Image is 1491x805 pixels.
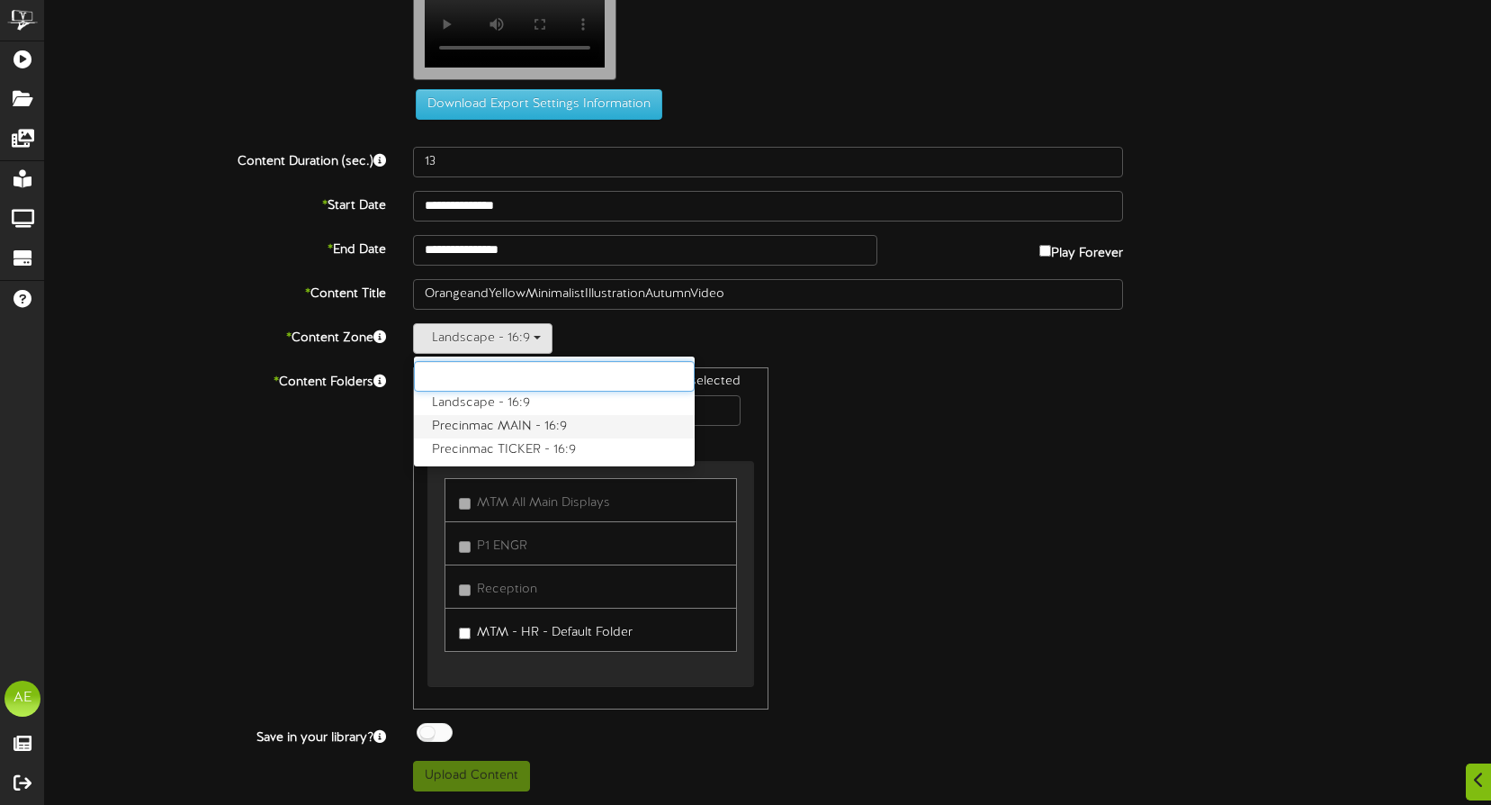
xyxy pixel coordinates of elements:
[413,279,1123,310] input: Title of this Content
[459,628,471,639] input: MTM - HR - Default Folder
[459,498,471,510] input: MTM All Main Displays
[413,323,552,354] button: Landscape - 16:9
[459,584,471,596] input: Reception
[459,618,633,642] label: MTM - HR - Default Folder
[1039,235,1123,263] label: Play Forever
[31,147,400,171] label: Content Duration (sec.)
[414,415,695,439] label: Precinmac MAIN - 16:9
[477,583,537,596] span: Reception
[413,356,696,467] ul: Landscape - 16:9
[477,539,527,553] span: P1 ENGR
[407,97,662,111] a: Download Export Settings Information
[416,89,662,120] button: Download Export Settings Information
[414,392,695,415] label: Landscape - 16:9
[414,439,695,462] label: Precinmac TICKER - 16:9
[413,761,530,791] button: Upload Content
[31,279,400,303] label: Content Title
[1039,245,1051,257] input: Play Forever
[31,323,400,348] label: Content Zone
[477,496,610,510] span: MTM All Main Displays
[31,191,400,215] label: Start Date
[31,367,400,392] label: Content Folders
[459,541,471,553] input: P1 ENGR
[31,723,400,747] label: Save in your library?
[4,681,40,717] div: AE
[31,235,400,259] label: End Date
